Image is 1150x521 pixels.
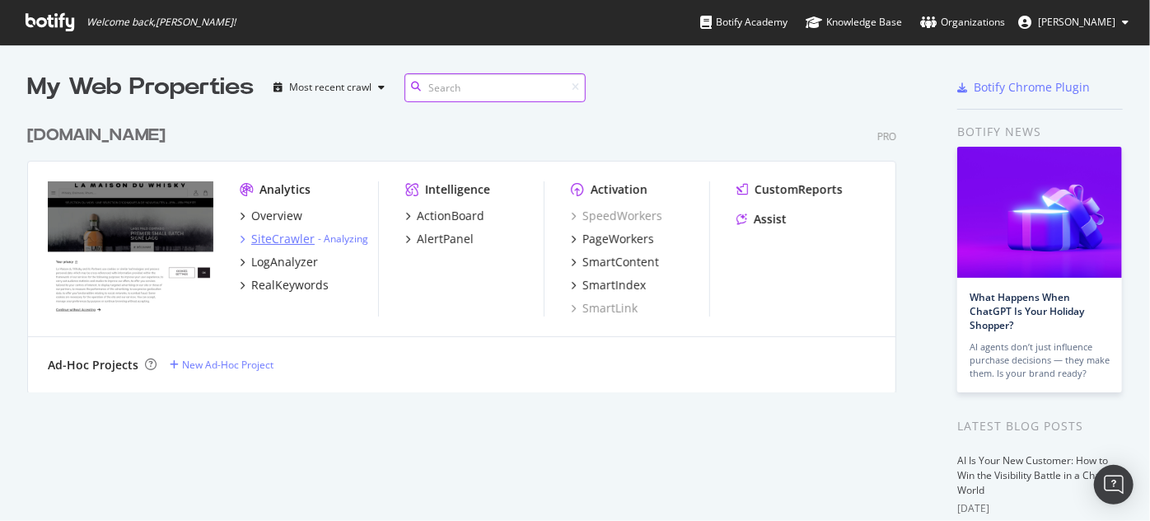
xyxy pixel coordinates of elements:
a: New Ad-Hoc Project [170,358,273,372]
div: Activation [591,181,647,198]
a: Botify Chrome Plugin [957,79,1090,96]
a: RealKeywords [240,277,329,293]
div: PageWorkers [582,231,654,247]
span: Quentin JEZEQUEL [1038,15,1115,29]
div: Botify Chrome Plugin [974,79,1090,96]
div: AI agents don’t just influence purchase decisions — they make them. Is your brand ready? [970,340,1110,380]
div: Intelligence [425,181,490,198]
div: Open Intercom Messenger [1094,465,1134,505]
a: AlertPanel [405,231,474,247]
div: CustomReports [755,181,843,198]
div: RealKeywords [251,277,329,293]
a: LogAnalyzer [240,254,318,270]
a: What Happens When ChatGPT Is Your Holiday Shopper? [970,290,1084,332]
a: AI Is Your New Customer: How to Win the Visibility Battle in a ChatGPT World [957,453,1123,497]
div: Overview [251,208,302,224]
div: Latest Blog Posts [957,417,1123,435]
div: New Ad-Hoc Project [182,358,273,372]
a: PageWorkers [571,231,654,247]
a: SpeedWorkers [571,208,662,224]
a: Analyzing [324,232,368,246]
a: SiteCrawler- Analyzing [240,231,368,247]
img: whisky.fr [48,181,213,314]
div: SmartIndex [582,277,646,293]
div: Organizations [920,14,1005,31]
div: ActionBoard [417,208,484,224]
a: SmartIndex [571,277,646,293]
div: SiteCrawler [251,231,315,247]
a: ActionBoard [405,208,484,224]
input: Search [404,73,586,102]
a: Overview [240,208,302,224]
img: What Happens When ChatGPT Is Your Holiday Shopper? [957,147,1122,278]
div: - [318,232,368,246]
div: [DATE] [957,501,1123,516]
div: Botify Academy [700,14,788,31]
a: SmartContent [571,254,659,270]
div: My Web Properties [27,71,254,104]
div: Ad-Hoc Projects [48,357,138,373]
button: Most recent crawl [267,74,391,101]
div: AlertPanel [417,231,474,247]
a: SmartLink [571,300,638,317]
a: [DOMAIN_NAME] [27,124,172,148]
div: LogAnalyzer [251,254,318,270]
span: Welcome back, [PERSON_NAME] ! [86,16,236,29]
div: [DOMAIN_NAME] [27,124,166,148]
div: Knowledge Base [806,14,902,31]
div: Analytics [259,181,311,198]
div: grid [27,104,909,392]
div: Botify news [957,123,1123,141]
div: SmartContent [582,254,659,270]
div: Pro [877,129,896,143]
button: [PERSON_NAME] [1005,9,1142,35]
div: Assist [754,211,787,228]
div: Most recent crawl [289,82,372,92]
a: Assist [736,211,787,228]
a: CustomReports [736,181,843,198]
